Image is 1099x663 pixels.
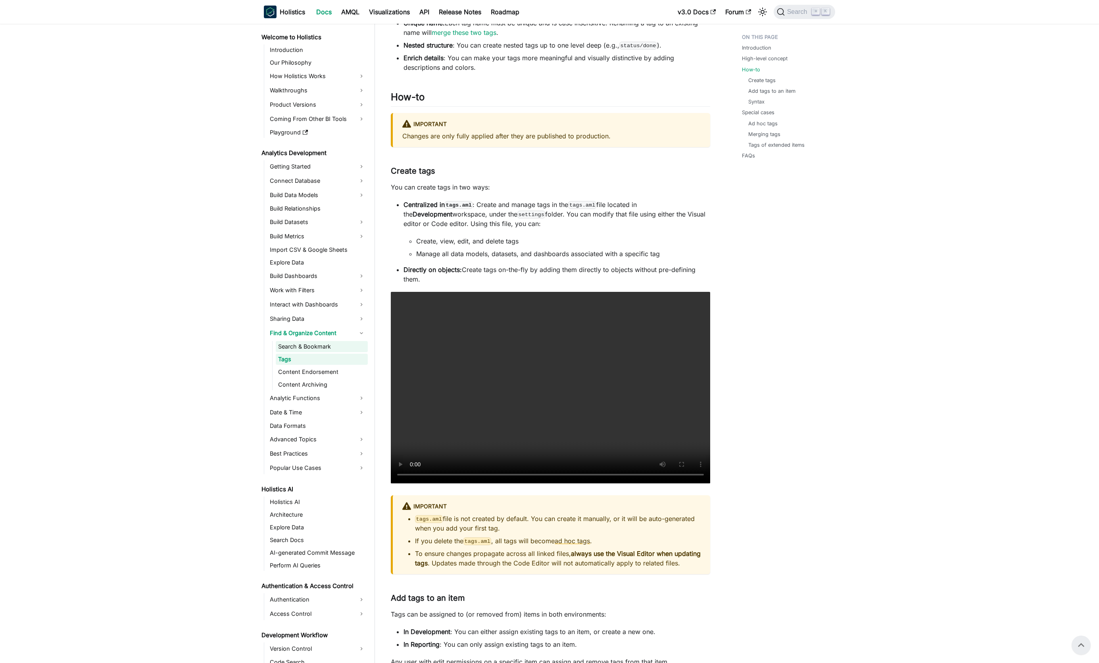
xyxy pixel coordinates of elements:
a: Build Metrics [267,230,368,243]
kbd: K [822,8,830,15]
a: Our Philosophy [267,57,368,68]
a: ad hoc tags [555,537,590,545]
a: Special cases [742,109,774,116]
li: Manage all data models, datasets, and dashboards associated with a specific tag [416,249,710,259]
p: : Create and manage tags in the file located in the workspace, under the folder. You can modify t... [403,200,710,228]
a: How-to [742,66,760,73]
a: Search Docs [267,535,368,546]
a: Authentication & Access Control [259,581,368,592]
a: Find & Organize Content [267,327,368,339]
a: Access Control [267,607,368,620]
a: Holistics AI [267,496,368,508]
a: Holistics AI [259,484,368,495]
a: Tags of extended items [748,141,805,149]
a: Version Control [267,642,368,655]
a: AI-generated Commit Message [267,547,368,558]
a: Work with Filters [267,284,368,297]
a: Add tags to an item [748,87,795,95]
a: Content Endorsement [276,366,368,377]
code: tags.aml [415,515,443,523]
a: Explore Data [267,257,368,268]
a: Architecture [267,509,368,520]
li: If you delete the , all tags will become . [415,536,701,546]
div: important [402,502,701,512]
a: Docs [311,6,336,18]
div: important [402,119,701,130]
kbd: ⌘ [812,8,820,15]
li: Create, view, edit, and delete tags [416,236,710,246]
a: Forum [720,6,756,18]
a: Analytics Development [259,148,368,159]
a: Best Practices [267,447,368,460]
p: Changes are only fully applied after they are published to production. [402,131,701,141]
a: Walkthroughs [267,84,368,97]
a: Visualizations [364,6,415,18]
img: Holistics [264,6,277,18]
button: Switch between dark and light mode (currently light mode) [756,6,769,18]
a: Perform AI Queries [267,560,368,571]
li: : You can create nested tags up to one level deep (e.g., ). [403,40,710,50]
a: Analytic Functions [267,392,368,404]
a: Connect Database [267,174,368,187]
code: tags.aml [568,201,596,209]
h3: Add tags to an item [391,593,710,603]
li: file is not created by default. You can create it manually, or it will be auto-generated when you... [415,514,701,533]
a: Playground [267,127,368,138]
a: Search & Bookmark [276,341,368,352]
a: Build Relationships [267,203,368,214]
a: Create tags [748,77,776,84]
h2: How-to [391,91,710,106]
a: Welcome to Holistics [259,32,368,43]
code: settings [517,211,545,218]
a: Getting Started [267,160,368,173]
a: Syntax [748,98,765,105]
h3: Create tags [391,166,710,176]
code: tags.aml [445,201,473,209]
li: : You can make your tags more meaningful and visually distinctive by adding descriptions and colors. [403,53,710,72]
strong: Centralized in [403,201,473,209]
a: Build Datasets [267,216,368,228]
strong: Enrich details [403,54,444,62]
a: Tags [276,354,368,365]
a: Import CSV & Google Sheets [267,244,368,255]
a: Explore Data [267,522,368,533]
a: Data Formats [267,420,368,431]
li: Each tag name must be unique and is case insensitive. Renaming a tag to an existing name will . [403,18,710,37]
a: Content Archiving [276,379,368,390]
a: Merging tags [748,130,780,138]
a: Authentication [267,593,368,606]
a: AMQL [336,6,364,18]
strong: Nested structure [403,41,453,49]
strong: In Reporting [403,640,440,648]
a: HolisticsHolistics [264,6,305,18]
a: API [415,6,434,18]
a: Release Notes [434,6,486,18]
a: High-level concept [742,55,788,62]
code: tags.aml [463,537,491,545]
p: Tags can be assigned to (or removed from) items in both environments: [391,609,710,619]
strong: always use the Visual Editor when updating tags [415,550,701,567]
a: Advanced Topics [267,433,368,446]
code: status/done [619,42,657,50]
a: v3.0 Docs [673,6,720,18]
a: FAQs [742,152,755,159]
a: Introduction [742,44,771,52]
strong: Directly on objects: [403,266,462,274]
button: Search (Command+K) [774,5,835,19]
video: Your browser does not support embedding video, but you can . [391,292,710,483]
nav: Docs sidebar [256,24,375,663]
button: Scroll back to top [1072,636,1091,655]
a: How Holistics Works [267,70,368,82]
a: Ad hoc tags [748,120,778,127]
a: Build Data Models [267,189,368,201]
p: Create tags on-the-fly by adding them directly to objects without pre-defining them. [403,265,710,284]
a: Introduction [267,44,368,56]
span: Search [785,8,812,15]
a: merge these two tags [432,29,496,36]
li: : You can either assign existing tags to an item, or create a new one. [403,627,710,636]
a: Interact with Dashboards [267,298,368,311]
a: Development Workflow [259,630,368,641]
strong: Development [413,210,452,218]
a: Product Versions [267,98,368,111]
a: Coming From Other BI Tools [267,113,368,125]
